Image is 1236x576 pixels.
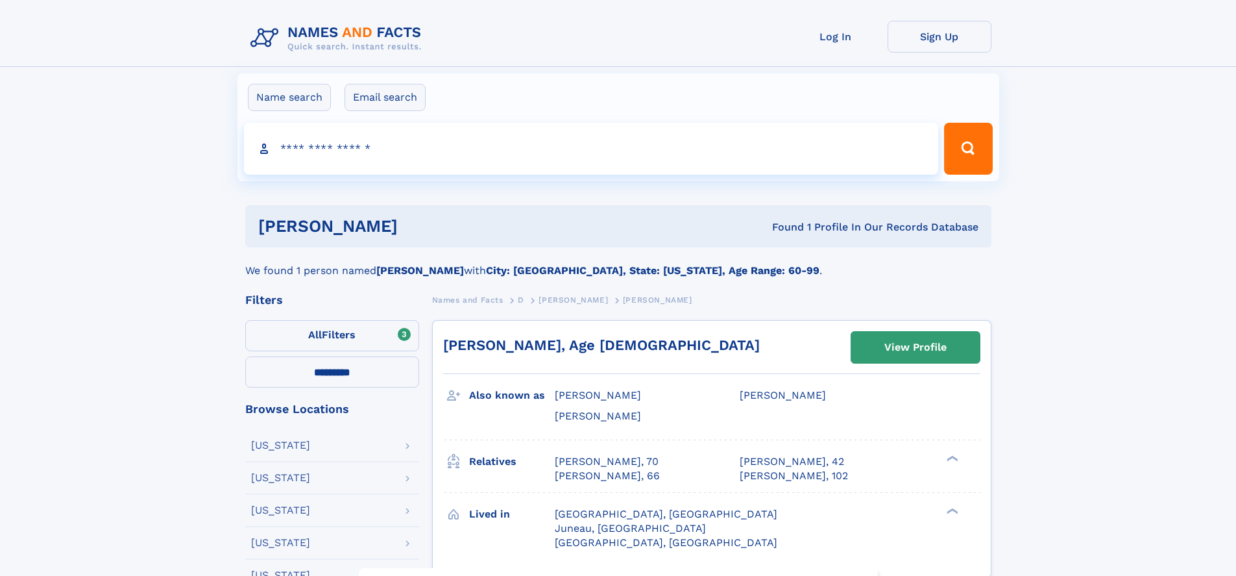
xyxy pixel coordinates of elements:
[443,337,760,353] a: [PERSON_NAME], Age [DEMOGRAPHIC_DATA]
[740,389,826,401] span: [PERSON_NAME]
[469,503,555,525] h3: Lived in
[539,295,608,305] span: [PERSON_NAME]
[308,329,322,341] span: All
[943,454,959,462] div: ❯
[884,332,947,362] div: View Profile
[518,292,524,308] a: D
[251,538,310,548] div: [US_STATE]
[585,220,978,234] div: Found 1 Profile In Our Records Database
[555,508,777,520] span: [GEOGRAPHIC_DATA], [GEOGRAPHIC_DATA]
[251,505,310,516] div: [US_STATE]
[555,410,641,422] span: [PERSON_NAME]
[245,247,991,279] div: We found 1 person named with .
[784,21,888,53] a: Log In
[944,123,992,175] button: Search Button
[469,384,555,407] h3: Also known as
[245,320,419,351] label: Filters
[740,455,844,469] a: [PERSON_NAME], 42
[851,332,980,363] a: View Profile
[469,451,555,473] h3: Relatives
[345,84,426,111] label: Email search
[555,469,660,483] a: [PERSON_NAME], 66
[244,123,939,175] input: search input
[376,264,464,277] b: [PERSON_NAME]
[539,292,608,308] a: [PERSON_NAME]
[555,536,777,549] span: [GEOGRAPHIC_DATA], [GEOGRAPHIC_DATA]
[740,469,848,483] a: [PERSON_NAME], 102
[432,292,503,308] a: Names and Facts
[555,389,641,401] span: [PERSON_NAME]
[245,403,419,415] div: Browse Locations
[248,84,331,111] label: Name search
[258,218,585,234] h1: [PERSON_NAME]
[888,21,991,53] a: Sign Up
[251,440,310,451] div: [US_STATE]
[555,455,659,469] a: [PERSON_NAME], 70
[555,522,706,534] span: Juneau, [GEOGRAPHIC_DATA]
[245,294,419,306] div: Filters
[486,264,819,277] b: City: [GEOGRAPHIC_DATA], State: [US_STATE], Age Range: 60-99
[943,507,959,515] div: ❯
[245,21,432,56] img: Logo Names and Facts
[623,295,692,305] span: [PERSON_NAME]
[518,295,524,305] span: D
[251,473,310,483] div: [US_STATE]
